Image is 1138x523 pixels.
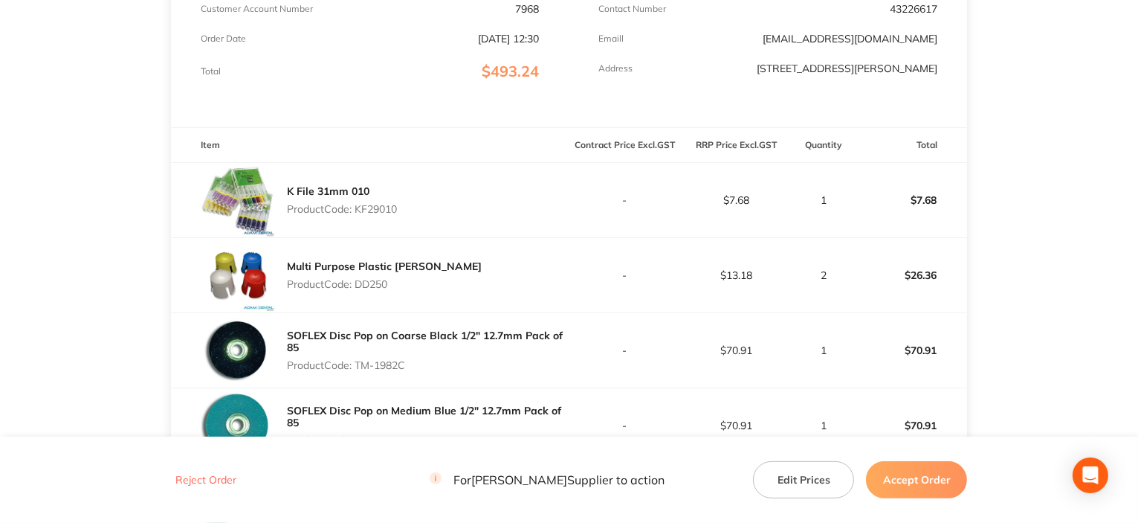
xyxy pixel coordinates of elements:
[287,185,369,198] a: K File 31mm 010
[793,420,856,431] p: 1
[171,128,569,163] th: Item
[171,474,241,487] button: Reject Order
[570,420,680,431] p: -
[856,408,966,443] p: $70.91
[856,128,967,163] th: Total
[1073,458,1108,493] div: Open Intercom Messenger
[890,3,937,15] p: 43226617
[599,4,667,14] p: Contact Number
[201,4,313,14] p: Customer Account Number
[569,128,681,163] th: Contract Price Excl. GST
[287,278,482,290] p: Product Code: DD250
[866,461,967,498] button: Accept Order
[763,32,937,45] a: [EMAIL_ADDRESS][DOMAIN_NAME]
[792,128,856,163] th: Quantity
[482,62,540,80] span: $493.24
[570,269,680,281] p: -
[753,461,854,498] button: Edit Prices
[793,269,856,281] p: 2
[681,128,792,163] th: RRP Price Excl. GST
[201,66,221,77] p: Total
[430,473,665,487] p: For [PERSON_NAME] Supplier to action
[201,163,275,237] img: aGN6d2pncg
[856,333,966,368] p: $70.91
[757,62,937,74] p: [STREET_ADDRESS][PERSON_NAME]
[201,238,275,312] img: emF4emY1bw
[682,269,792,281] p: $13.18
[201,33,246,44] p: Order Date
[682,194,792,206] p: $7.68
[287,404,561,429] a: SOFLEX Disc Pop on Medium Blue 1/2" 12.7mm Pack of 85
[570,194,680,206] p: -
[856,257,966,293] p: $26.36
[793,344,856,356] p: 1
[856,182,966,218] p: $7.68
[682,344,792,356] p: $70.91
[287,359,569,371] p: Product Code: TM-1982C
[793,194,856,206] p: 1
[287,260,482,273] a: Multi Purpose Plastic [PERSON_NAME]
[599,63,633,74] p: Address
[682,420,792,431] p: $70.91
[479,33,540,45] p: [DATE] 12:30
[599,33,624,44] p: Emaill
[287,434,569,446] p: Product Code: TM-1982M
[516,3,540,15] p: 7968
[570,344,680,356] p: -
[287,203,397,215] p: Product Code: KF29010
[201,313,275,388] img: aGw3cGN4ZQ
[201,388,275,463] img: cXp2MDVvMA
[287,329,563,354] a: SOFLEX Disc Pop on Coarse Black 1/2" 12.7mm Pack of 85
